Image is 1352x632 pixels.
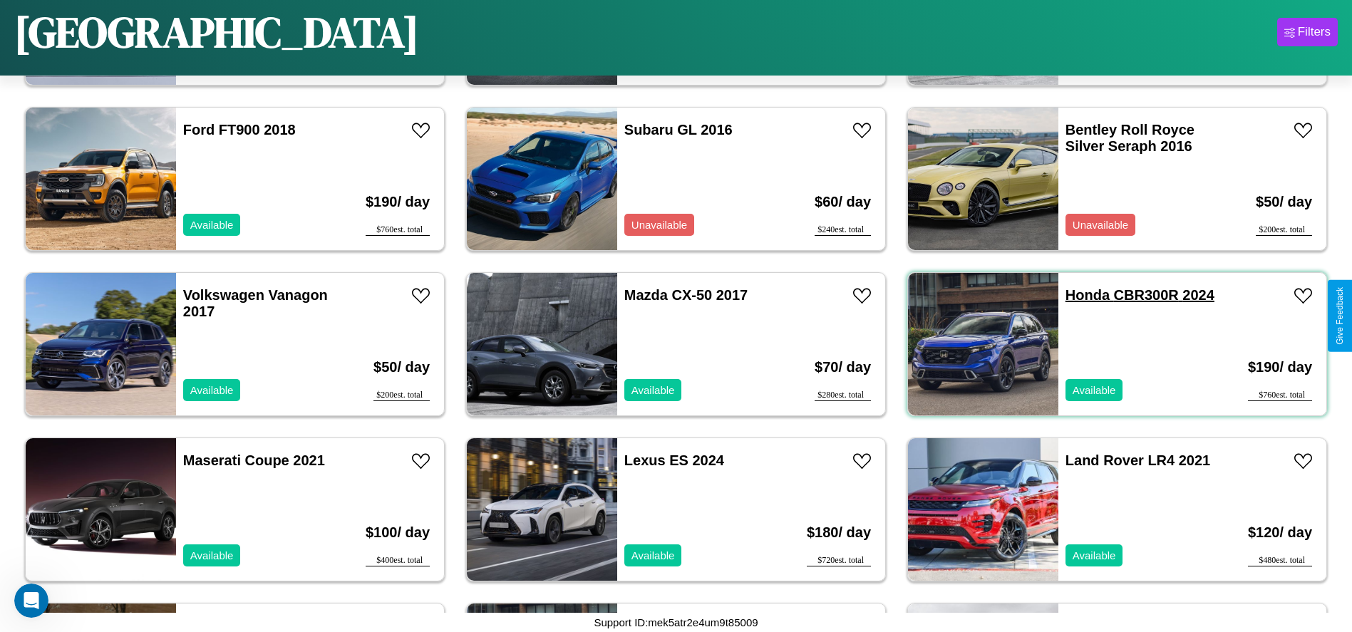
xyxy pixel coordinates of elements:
h3: $ 50 / day [373,345,430,390]
p: Unavailable [631,215,687,234]
a: Maserati Coupe 2021 [183,452,325,468]
a: Volkswagen Vanagon 2017 [183,287,328,319]
a: Land Rover LR4 2021 [1065,452,1210,468]
div: $ 760 est. total [366,224,430,236]
h3: $ 100 / day [366,510,430,555]
a: Lexus ES 2024 [624,452,724,468]
div: $ 400 est. total [366,555,430,566]
iframe: Intercom live chat [14,584,48,618]
div: $ 760 est. total [1248,390,1312,401]
h3: $ 190 / day [1248,345,1312,390]
p: Available [631,380,675,400]
p: Available [190,380,234,400]
h3: $ 50 / day [1256,180,1312,224]
p: Available [1073,546,1116,565]
a: Bentley Roll Royce Silver Seraph 2016 [1065,122,1194,154]
h3: $ 190 / day [366,180,430,224]
h3: $ 60 / day [815,180,871,224]
div: $ 720 est. total [807,555,871,566]
p: Support ID: mek5atr2e4um9t85009 [594,613,758,632]
div: Filters [1298,25,1331,39]
p: Available [631,546,675,565]
div: $ 200 est. total [373,390,430,401]
p: Available [1073,380,1116,400]
a: Honda CBR300R 2024 [1065,287,1214,303]
a: Subaru GL 2016 [624,122,733,138]
a: Mazda CX-50 2017 [624,287,748,303]
div: $ 280 est. total [815,390,871,401]
div: Give Feedback [1335,287,1345,345]
h3: $ 70 / day [815,345,871,390]
h1: [GEOGRAPHIC_DATA] [14,3,419,61]
p: Available [190,546,234,565]
button: Filters [1277,18,1338,46]
p: Unavailable [1073,215,1128,234]
div: $ 480 est. total [1248,555,1312,566]
div: $ 200 est. total [1256,224,1312,236]
h3: $ 120 / day [1248,510,1312,555]
h3: $ 180 / day [807,510,871,555]
p: Available [190,215,234,234]
a: Ford FT900 2018 [183,122,296,138]
div: $ 240 est. total [815,224,871,236]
